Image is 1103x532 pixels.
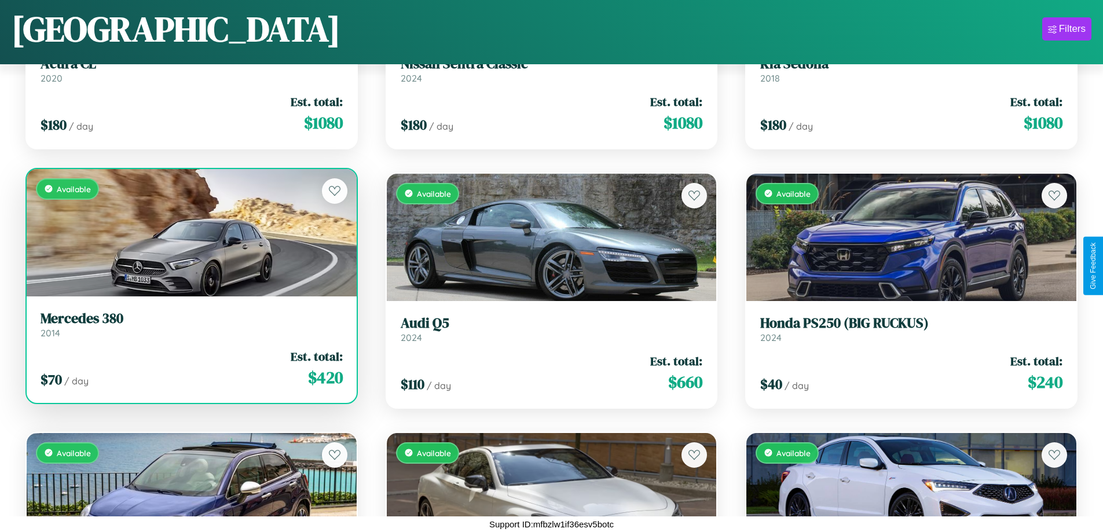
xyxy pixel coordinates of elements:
[650,353,702,369] span: Est. total:
[401,115,427,134] span: $ 180
[69,120,93,132] span: / day
[41,72,63,84] span: 2020
[64,375,89,387] span: / day
[308,366,343,389] span: $ 420
[1024,111,1062,134] span: $ 1080
[760,332,782,343] span: 2024
[57,184,91,194] span: Available
[1028,370,1062,394] span: $ 240
[401,332,422,343] span: 2024
[401,56,703,72] h3: Nissan Sentra Classic
[41,327,60,339] span: 2014
[489,516,614,532] p: Support ID: mfbzlw1if36esv5botc
[760,315,1062,332] h3: Honda PS250 (BIG RUCKUS)
[41,310,343,327] h3: Mercedes 380
[760,315,1062,343] a: Honda PS250 (BIG RUCKUS)2024
[57,448,91,458] span: Available
[429,120,453,132] span: / day
[760,72,780,84] span: 2018
[668,370,702,394] span: $ 660
[776,189,811,199] span: Available
[12,5,340,53] h1: [GEOGRAPHIC_DATA]
[776,448,811,458] span: Available
[401,72,422,84] span: 2024
[401,315,703,343] a: Audi Q52024
[41,56,343,84] a: Acura CL2020
[401,315,703,332] h3: Audi Q5
[291,93,343,110] span: Est. total:
[789,120,813,132] span: / day
[41,115,67,134] span: $ 180
[41,310,343,339] a: Mercedes 3802014
[417,448,451,458] span: Available
[427,380,451,391] span: / day
[1089,243,1097,289] div: Give Feedback
[417,189,451,199] span: Available
[664,111,702,134] span: $ 1080
[650,93,702,110] span: Est. total:
[1042,17,1091,41] button: Filters
[291,348,343,365] span: Est. total:
[41,370,62,389] span: $ 70
[401,375,424,394] span: $ 110
[760,375,782,394] span: $ 40
[41,56,343,72] h3: Acura CL
[304,111,343,134] span: $ 1080
[785,380,809,391] span: / day
[760,56,1062,72] h3: Kia Sedona
[401,56,703,84] a: Nissan Sentra Classic2024
[760,56,1062,84] a: Kia Sedona2018
[1010,353,1062,369] span: Est. total:
[1059,23,1086,35] div: Filters
[1010,93,1062,110] span: Est. total:
[760,115,786,134] span: $ 180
